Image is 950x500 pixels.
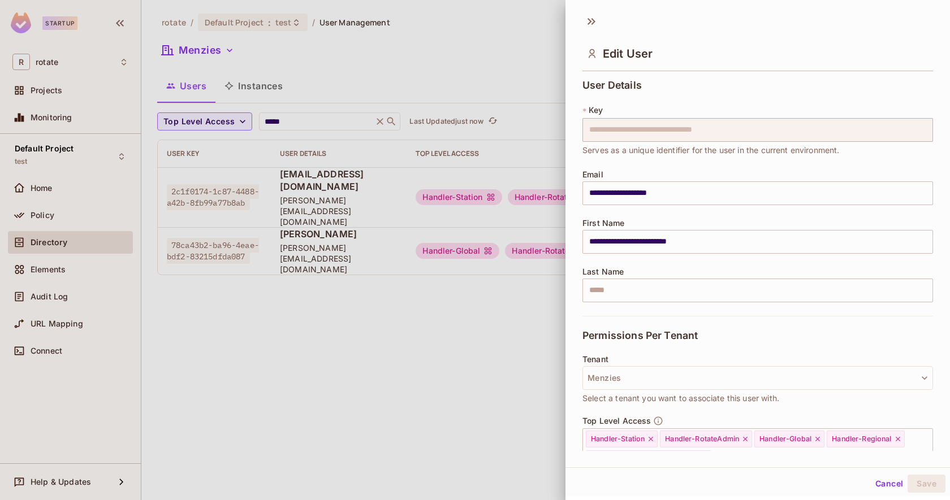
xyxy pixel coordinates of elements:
span: Handler-RotateAdmin [665,434,739,444]
div: UserManagement-RotateAdmin [586,450,711,467]
span: Handler-Regional [832,434,891,444]
span: Key [589,106,603,115]
div: Handler-Station [586,431,658,447]
button: Menzies [582,366,933,390]
span: Email [582,170,603,179]
div: Handler-Global [754,431,824,447]
div: Handler-Regional [827,431,904,447]
button: Cancel [871,475,908,493]
button: Save [908,475,945,493]
span: Serves as a unique identifier for the user in the current environment. [582,144,840,156]
span: Permissions Per Tenant [582,330,698,341]
span: User Details [582,80,642,91]
span: First Name [582,219,625,228]
span: Edit User [603,47,653,60]
span: Handler-Station [591,434,645,444]
span: Tenant [582,355,608,364]
div: Handler-RotateAdmin [660,431,752,447]
span: Select a tenant you want to associate this user with. [582,392,779,405]
span: Last Name [582,267,624,276]
span: Handler-Global [759,434,811,444]
span: Top Level Access [582,416,651,425]
button: Open [927,449,929,451]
